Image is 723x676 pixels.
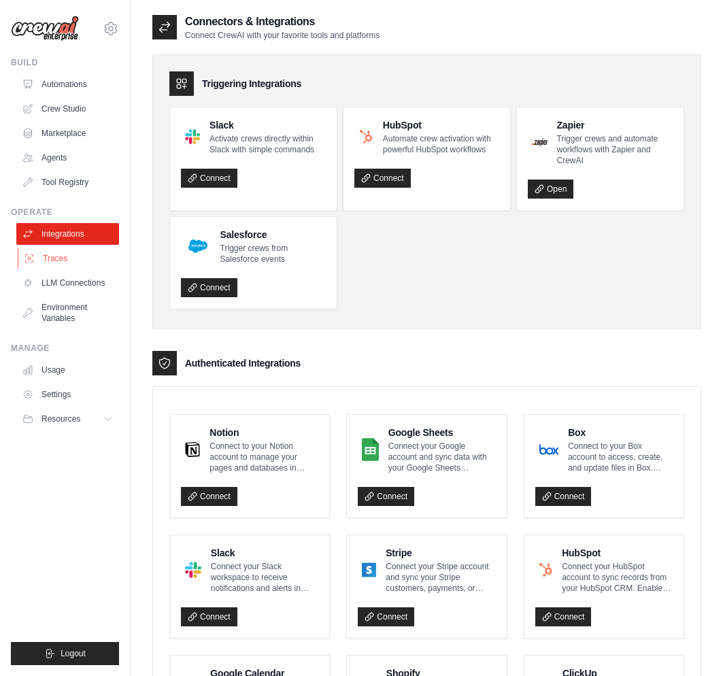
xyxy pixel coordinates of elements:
[185,30,380,41] p: Connect CrewAI with your favorite tools and platforms
[181,169,237,188] a: Connect
[383,133,499,155] p: Automate crew activation with powerful HubSpot workflows
[16,384,119,405] a: Settings
[16,359,119,381] a: Usage
[388,426,496,439] h4: Google Sheets
[16,408,119,430] button: Resources
[16,147,119,169] a: Agents
[209,441,318,473] p: Connect to your Notion account to manage your pages and databases in Notion. Increase your team’s...
[16,297,119,329] a: Environment Variables
[11,343,119,354] div: Manage
[11,207,119,218] div: Operate
[18,248,120,269] a: Traces
[220,243,326,265] p: Trigger crews from Salesforce events
[11,16,79,41] img: Logo
[539,556,552,584] img: HubSpot Logo
[557,133,673,166] p: Trigger crews and automate workflows with Zapier and CrewAI
[181,278,237,297] a: Connect
[181,487,237,506] a: Connect
[11,642,119,665] button: Logout
[535,607,592,626] a: Connect
[185,556,201,584] img: Slack Logo
[185,436,200,463] img: Notion Logo
[209,118,326,132] h4: Slack
[185,14,380,30] h2: Connectors & Integrations
[16,73,119,95] a: Automations
[358,129,373,144] img: HubSpot Logo
[16,122,119,144] a: Marketplace
[535,487,592,506] a: Connect
[61,648,86,659] span: Logout
[354,169,411,188] a: Connect
[181,607,237,626] a: Connect
[386,546,495,560] h4: Stripe
[362,436,378,463] img: Google Sheets Logo
[11,57,119,68] div: Build
[568,426,673,439] h4: Box
[362,556,376,584] img: Stripe Logo
[185,129,200,144] img: Slack Logo
[386,561,495,594] p: Connect your Stripe account and sync your Stripe customers, payments, or products. Grow your busi...
[211,546,318,560] h4: Slack
[562,561,673,594] p: Connect your HubSpot account to sync records from your HubSpot CRM. Enable your sales team to clo...
[528,180,573,199] a: Open
[220,228,326,241] h4: Salesforce
[358,607,414,626] a: Connect
[211,561,318,594] p: Connect your Slack workspace to receive notifications and alerts in Slack. Stay connected to impo...
[532,138,548,146] img: Zapier Logo
[41,413,80,424] span: Resources
[185,356,301,370] h3: Authenticated Integrations
[557,118,673,132] h4: Zapier
[562,546,673,560] h4: HubSpot
[185,233,211,259] img: Salesforce Logo
[568,441,673,473] p: Connect to your Box account to access, create, and update files in Box. Increase your team’s prod...
[209,133,326,155] p: Activate crews directly within Slack with simple commands
[16,171,119,193] a: Tool Registry
[16,272,119,294] a: LLM Connections
[202,77,301,90] h3: Triggering Integrations
[383,118,499,132] h4: HubSpot
[358,487,414,506] a: Connect
[209,426,318,439] h4: Notion
[16,98,119,120] a: Crew Studio
[388,441,496,473] p: Connect your Google account and sync data with your Google Sheets spreadsheets. Our Google Sheets...
[539,436,559,463] img: Box Logo
[16,223,119,245] a: Integrations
